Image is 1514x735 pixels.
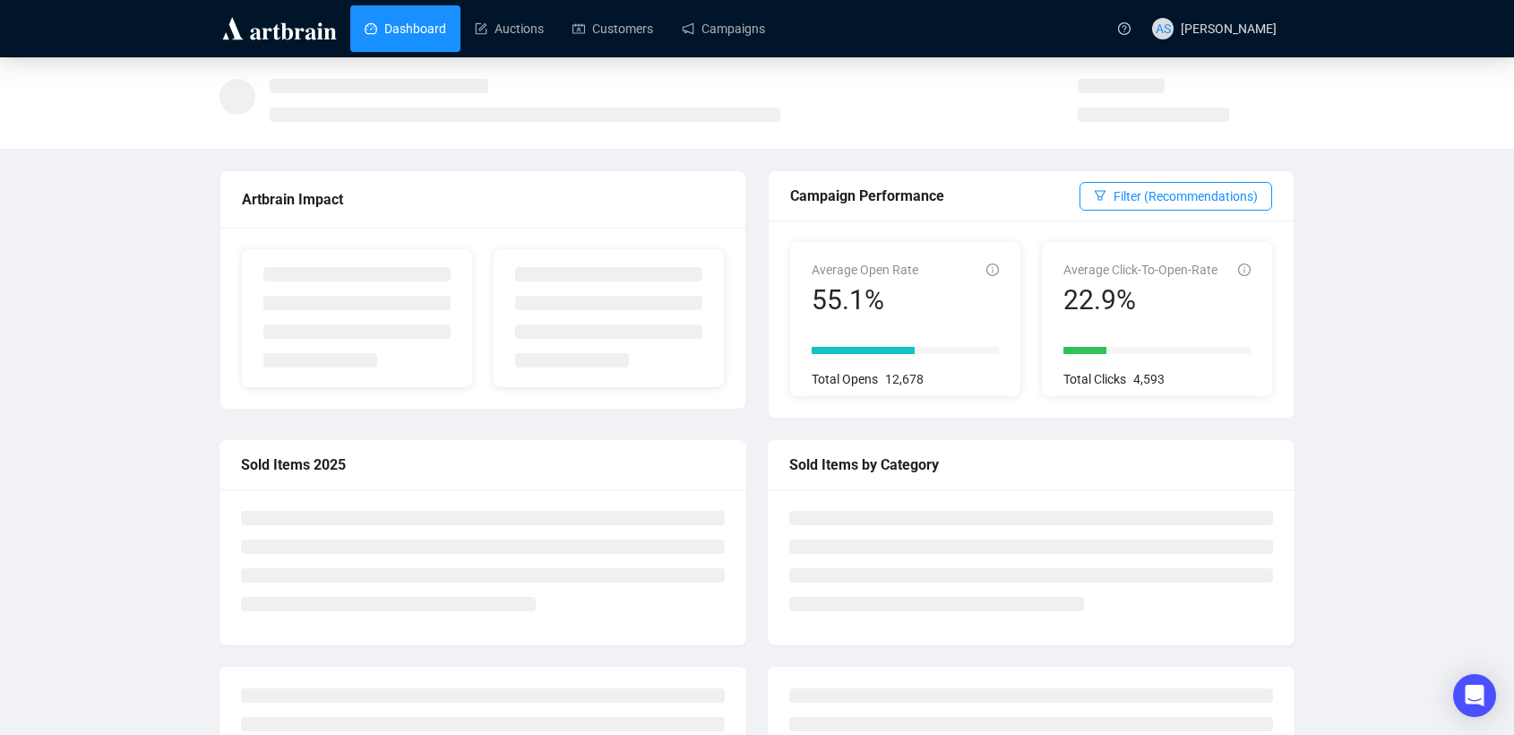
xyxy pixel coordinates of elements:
div: Campaign Performance [790,185,1080,207]
div: Sold Items 2025 [241,454,725,476]
span: AS [1156,19,1171,39]
div: Open Intercom Messenger [1453,674,1496,717]
a: Campaigns [682,5,765,52]
span: Average Open Rate [812,263,918,277]
a: Customers [572,5,653,52]
img: logo [219,14,340,43]
a: Auctions [475,5,544,52]
button: Filter (Recommendations) [1080,182,1272,211]
span: info-circle [1238,264,1251,276]
div: 55.1% [812,283,918,317]
div: Artbrain Impact [242,188,724,211]
span: question-circle [1118,22,1131,35]
span: [PERSON_NAME] [1181,22,1277,36]
span: info-circle [986,264,999,276]
div: 22.9% [1063,283,1217,317]
span: 12,678 [885,372,924,386]
span: Total Clicks [1063,372,1126,386]
span: Average Click-To-Open-Rate [1063,263,1217,277]
a: Dashboard [365,5,446,52]
span: Filter (Recommendations) [1114,186,1258,206]
span: 4,593 [1133,372,1165,386]
div: Sold Items by Category [789,454,1273,476]
span: filter [1094,189,1106,202]
span: Total Opens [812,372,878,386]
